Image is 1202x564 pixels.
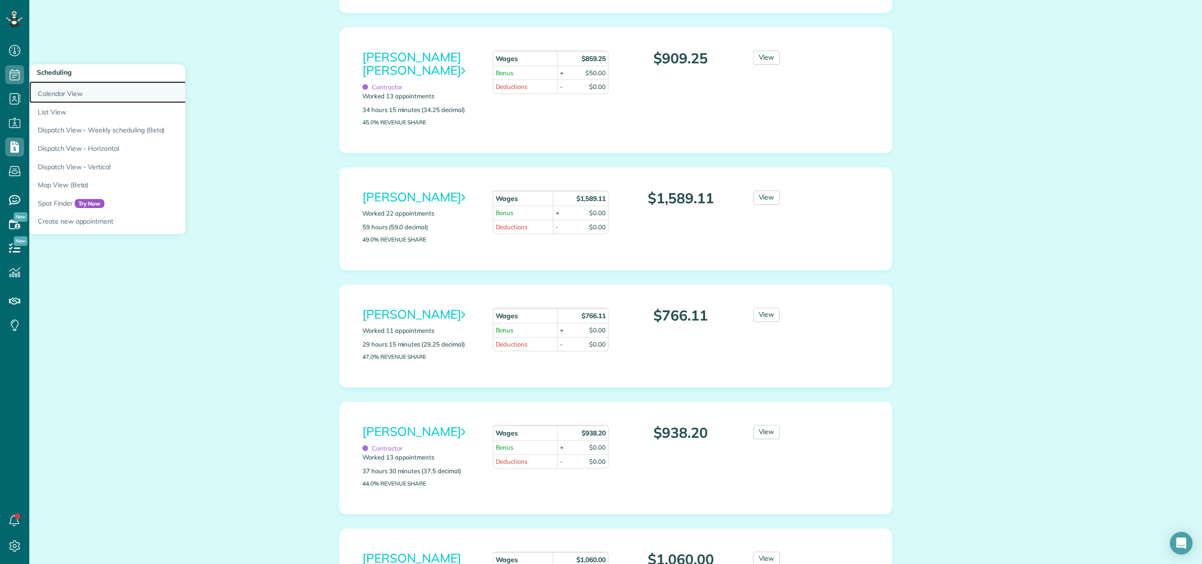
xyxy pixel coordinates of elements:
p: $938.20 [623,425,739,441]
p: Worked 13 appointments [362,453,479,462]
div: - [560,340,563,349]
div: + [560,443,564,452]
strong: $1,060.00 [576,555,606,564]
span: Contractor [362,444,403,452]
strong: Wages [496,54,518,63]
div: $0.00 [589,82,606,91]
div: + [560,326,564,335]
span: Scheduling [37,68,72,77]
strong: $859.25 [582,54,606,63]
a: List View [29,103,266,121]
span: Contractor [362,83,403,91]
p: $909.25 [623,51,739,66]
a: Dispatch View - Horizontal [29,139,266,158]
td: Bonus [493,440,558,454]
a: View [753,425,780,439]
a: View [753,51,780,65]
div: $0.00 [589,340,606,349]
div: - [556,223,558,232]
a: Map View (Beta) [29,176,266,194]
a: Spot FinderTry Now [29,194,266,213]
p: $766.11 [623,308,739,323]
div: - [560,82,563,91]
strong: Wages [496,312,518,320]
p: 44.0% Revenue Share [362,480,479,486]
a: View [753,191,780,205]
p: $1,589.11 [623,191,739,206]
div: $0.00 [589,443,606,452]
div: $0.00 [589,326,606,335]
p: 59 hours (59.0 decimal) [362,223,479,232]
div: Open Intercom Messenger [1170,532,1193,555]
a: [PERSON_NAME] [362,189,465,205]
div: + [560,69,564,78]
div: - [560,457,563,466]
strong: Wages [496,429,518,437]
a: View [753,308,780,322]
td: Deductions [493,454,558,469]
div: $0.00 [589,223,606,232]
td: Deductions [493,79,558,94]
a: [PERSON_NAME] [PERSON_NAME] [362,49,465,78]
p: 45.0% Revenue Share [362,119,479,125]
p: 47.0% Revenue Share [362,354,479,360]
strong: Wages [496,194,518,203]
div: $50.00 [585,69,606,78]
a: Dispatch View - Vertical [29,158,266,176]
strong: $1,589.11 [576,194,606,203]
a: Calendar View [29,81,266,103]
td: Deductions [493,337,558,351]
div: + [556,208,559,217]
span: Try Now [75,199,105,208]
strong: $766.11 [582,312,606,320]
span: New [14,212,27,222]
a: Create new appointment [29,212,266,234]
p: Worked 13 appointments [362,92,479,101]
strong: $938.20 [582,429,606,437]
span: New [14,236,27,246]
a: [PERSON_NAME] [362,424,465,439]
p: 29 hours 15 minutes (29.25 decimal) [362,340,479,349]
p: Worked 22 appointments [362,209,479,218]
strong: Wages [496,555,518,564]
a: Dispatch View - Weekly scheduling (Beta) [29,121,266,139]
p: 37 hours 30 minutes (37.5 decimal) [362,467,479,476]
a: [PERSON_NAME] [362,306,465,322]
p: Worked 11 appointments [362,326,479,335]
p: 49.0% Revenue Share [362,236,479,243]
div: $0.00 [589,208,606,217]
td: Deductions [493,220,553,234]
div: $0.00 [589,457,606,466]
p: 34 hours 15 minutes (34.25 decimal) [362,105,479,114]
td: Bonus [493,66,558,80]
td: Bonus [493,206,553,220]
td: Bonus [493,323,558,337]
